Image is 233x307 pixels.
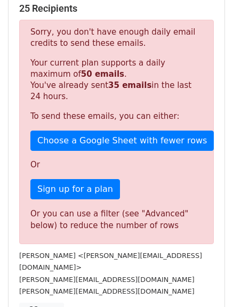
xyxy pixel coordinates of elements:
a: Sign up for a plan [30,179,120,199]
h5: 25 Recipients [19,3,214,14]
div: Widget de chat [180,256,233,307]
small: [PERSON_NAME][EMAIL_ADDRESS][DOMAIN_NAME] [19,276,195,284]
a: Choose a Google Sheet with fewer rows [30,131,214,151]
p: To send these emails, you can either: [30,111,203,122]
small: [PERSON_NAME][EMAIL_ADDRESS][DOMAIN_NAME] [19,287,195,295]
strong: 50 emails [81,69,124,79]
p: Or [30,159,203,171]
iframe: Chat Widget [180,256,233,307]
small: [PERSON_NAME] <[PERSON_NAME][EMAIL_ADDRESS][DOMAIN_NAME]> [19,252,202,272]
strong: 35 emails [108,80,151,90]
p: Sorry, you don't have enough daily email credits to send these emails. [30,27,203,49]
div: Or you can use a filter (see "Advanced" below) to reduce the number of rows [30,208,203,232]
p: Your current plan supports a daily maximum of . You've already sent in the last 24 hours. [30,58,203,102]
